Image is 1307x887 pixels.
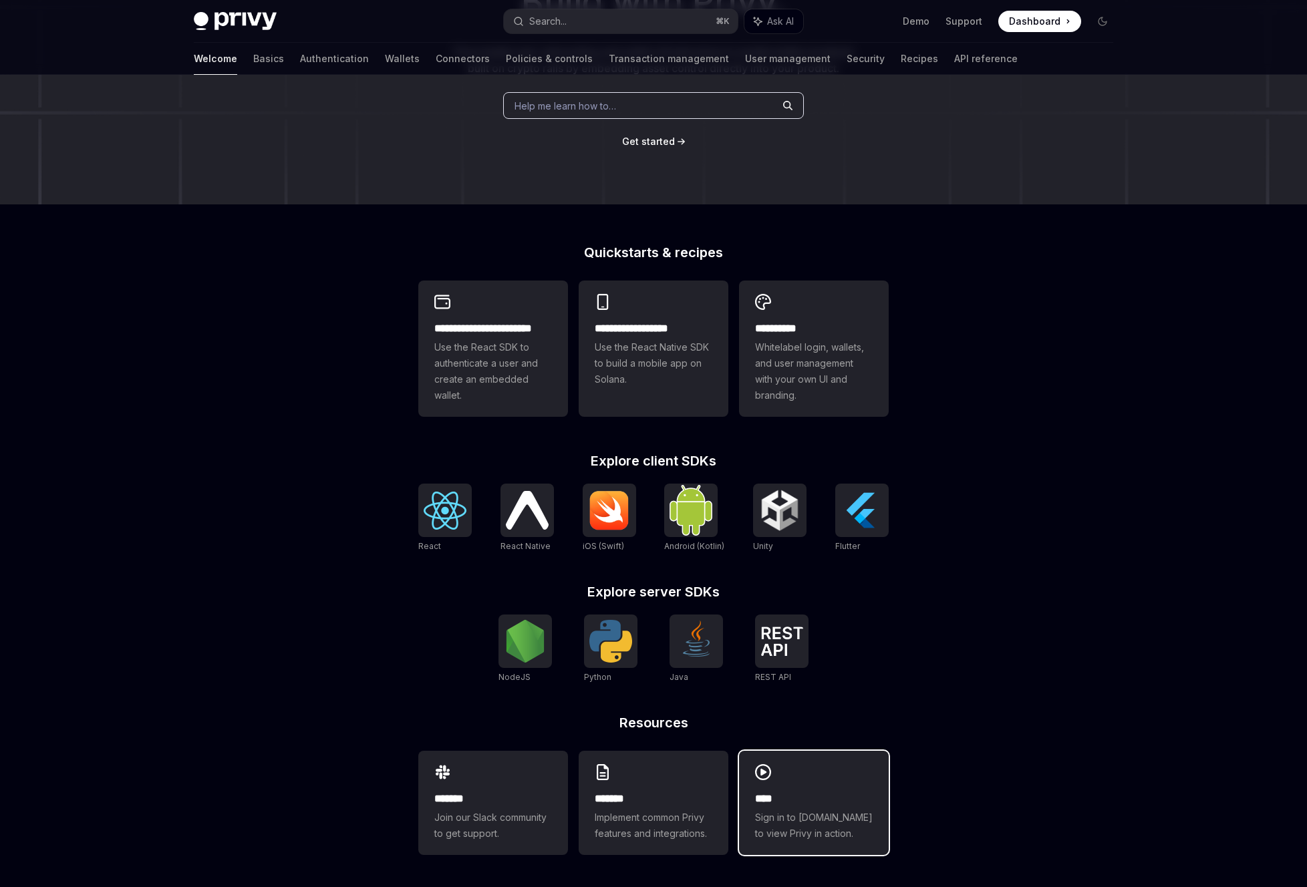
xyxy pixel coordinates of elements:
[755,672,791,682] span: REST API
[841,489,883,532] img: Flutter
[595,339,712,387] span: Use the React Native SDK to build a mobile app on Solana.
[504,9,738,33] button: Search...⌘K
[500,484,554,553] a: React NativeReact Native
[253,43,284,75] a: Basics
[745,43,831,75] a: User management
[434,339,552,403] span: Use the React SDK to authenticate a user and create an embedded wallet.
[583,541,624,551] span: iOS (Swift)
[716,16,730,27] span: ⌘ K
[583,484,636,553] a: iOS (Swift)iOS (Swift)
[300,43,369,75] a: Authentication
[755,614,809,684] a: REST APIREST API
[1009,15,1060,28] span: Dashboard
[755,339,873,403] span: Whitelabel login, wallets, and user management with your own UI and branding.
[739,751,889,855] a: ****Sign in to [DOMAIN_NAME] to view Privy in action.
[424,492,466,530] img: React
[675,620,718,663] img: Java
[504,620,547,663] img: NodeJS
[589,620,632,663] img: Python
[506,43,593,75] a: Policies & controls
[847,43,885,75] a: Security
[755,810,873,842] span: Sign in to [DOMAIN_NAME] to view Privy in action.
[664,484,724,553] a: Android (Kotlin)Android (Kotlin)
[579,281,728,417] a: **** **** **** ***Use the React Native SDK to build a mobile app on Solana.
[194,43,237,75] a: Welcome
[609,43,729,75] a: Transaction management
[436,43,490,75] a: Connectors
[418,246,889,259] h2: Quickstarts & recipes
[500,541,551,551] span: React Native
[418,454,889,468] h2: Explore client SDKs
[418,751,568,855] a: **** **Join our Slack community to get support.
[529,13,567,29] div: Search...
[579,751,728,855] a: **** **Implement common Privy features and integrations.
[584,672,611,682] span: Python
[385,43,420,75] a: Wallets
[946,15,982,28] a: Support
[664,541,724,551] span: Android (Kotlin)
[1092,11,1113,32] button: Toggle dark mode
[622,135,675,148] a: Get started
[903,15,929,28] a: Demo
[622,136,675,147] span: Get started
[515,99,616,113] span: Help me learn how to…
[418,541,441,551] span: React
[758,489,801,532] img: Unity
[998,11,1081,32] a: Dashboard
[506,491,549,529] img: React Native
[753,541,773,551] span: Unity
[498,672,531,682] span: NodeJS
[901,43,938,75] a: Recipes
[584,614,637,684] a: PythonPython
[835,541,860,551] span: Flutter
[434,810,552,842] span: Join our Slack community to get support.
[194,12,277,31] img: dark logo
[760,627,803,656] img: REST API
[418,484,472,553] a: ReactReact
[670,614,723,684] a: JavaJava
[418,716,889,729] h2: Resources
[753,484,807,553] a: UnityUnity
[739,281,889,417] a: **** *****Whitelabel login, wallets, and user management with your own UI and branding.
[670,672,688,682] span: Java
[835,484,889,553] a: FlutterFlutter
[767,15,794,28] span: Ask AI
[588,490,631,530] img: iOS (Swift)
[670,485,712,535] img: Android (Kotlin)
[498,614,552,684] a: NodeJSNodeJS
[954,43,1018,75] a: API reference
[744,9,803,33] button: Ask AI
[418,585,889,598] h2: Explore server SDKs
[595,810,712,842] span: Implement common Privy features and integrations.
